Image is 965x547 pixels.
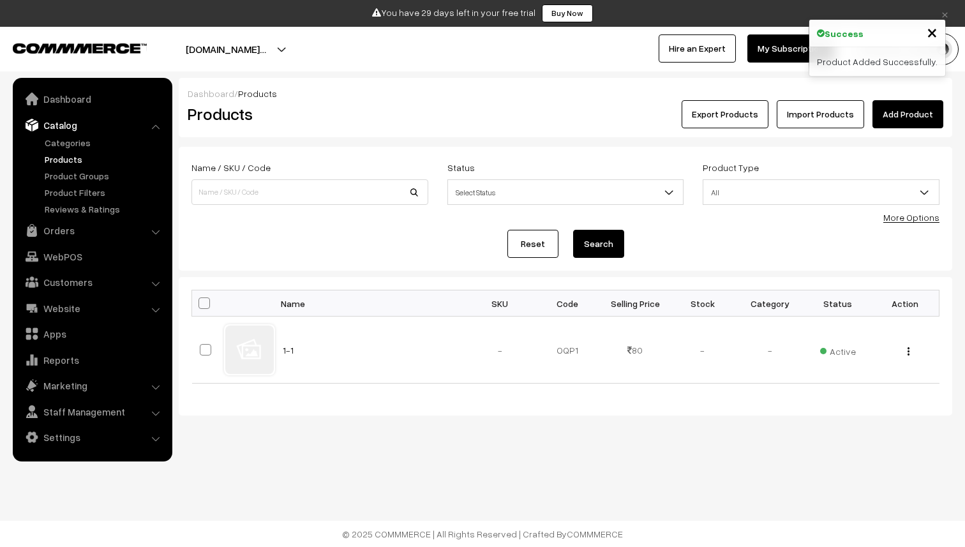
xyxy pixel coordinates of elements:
button: Export Products [682,100,768,128]
th: Stock [669,290,737,317]
span: Active [820,341,856,358]
td: - [737,317,804,384]
label: Status [447,161,475,174]
a: COMMMERCE [567,528,623,539]
td: OQP1 [534,317,601,384]
div: You have 29 days left in your free trial [4,4,961,22]
a: × [936,6,954,21]
button: Close [927,22,938,41]
button: Search [573,230,624,258]
a: Staff Management [16,400,168,423]
th: SKU [467,290,534,317]
th: Status [804,290,872,317]
a: 1-1 [283,345,294,356]
th: Action [872,290,939,317]
td: - [669,317,737,384]
th: Name [275,290,467,317]
th: Category [737,290,804,317]
a: COMMMERCE [13,40,124,55]
td: - [467,317,534,384]
a: Customers [16,271,168,294]
a: Orders [16,219,168,242]
a: Dashboard [188,88,234,99]
a: Import Products [777,100,864,128]
img: COMMMERCE [13,43,147,53]
td: 80 [601,317,669,384]
a: Categories [41,136,168,149]
input: Name / SKU / Code [191,179,428,205]
a: Website [16,297,168,320]
div: Product Added Successfully. [809,47,945,76]
a: Add Product [872,100,943,128]
a: Apps [16,322,168,345]
span: All [703,181,939,204]
a: Reports [16,348,168,371]
a: Marketing [16,374,168,397]
a: Reset [507,230,558,258]
a: Settings [16,426,168,449]
span: Select Status [448,181,684,204]
th: Code [534,290,601,317]
span: Products [238,88,277,99]
a: Buy Now [542,4,593,22]
span: All [703,179,939,205]
a: Catalog [16,114,168,137]
a: Products [41,153,168,166]
a: Hire an Expert [659,34,736,63]
img: Menu [908,347,909,356]
a: Reviews & Ratings [41,202,168,216]
div: / [188,87,943,100]
th: Selling Price [601,290,669,317]
label: Product Type [703,161,759,174]
span: × [927,20,938,43]
a: Product Filters [41,186,168,199]
button: [DOMAIN_NAME]… [141,33,311,65]
h2: Products [188,104,427,124]
label: Name / SKU / Code [191,161,271,174]
a: Product Groups [41,169,168,183]
a: WebPOS [16,245,168,268]
a: Dashboard [16,87,168,110]
a: My Subscription [747,34,834,63]
strong: Success [825,27,864,40]
a: More Options [883,212,939,223]
span: Select Status [447,179,684,205]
